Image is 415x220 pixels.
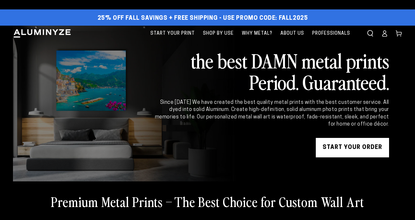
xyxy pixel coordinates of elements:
[280,30,304,38] span: About Us
[51,193,364,210] h2: Premium Metal Prints – The Best Choice for Custom Wall Art
[154,50,389,92] h2: the best DAMN metal prints Period. Guaranteed.
[312,30,350,38] span: Professionals
[277,26,307,42] a: About Us
[363,26,377,41] summary: Search our site
[98,15,308,22] span: 25% off FALL Savings + Free Shipping - Use Promo Code: FALL2025
[200,26,237,42] a: Shop By Use
[309,26,353,42] a: Professionals
[242,30,272,38] span: Why Metal?
[239,26,276,42] a: Why Metal?
[147,26,198,42] a: Start Your Print
[154,99,389,128] div: Since [DATE] We have created the best quality metal prints with the best customer service. All dy...
[150,30,195,38] span: Start Your Print
[316,138,389,157] a: START YOUR Order
[13,29,71,38] img: Aluminyze
[203,30,234,38] span: Shop By Use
